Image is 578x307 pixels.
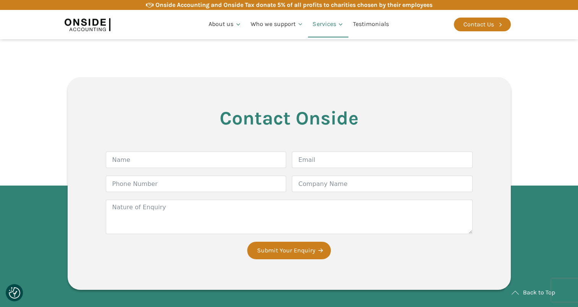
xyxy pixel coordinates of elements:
[106,200,473,234] textarea: Nature of Enquiry
[246,11,308,37] a: Who we support
[463,19,494,29] div: Contact Us
[106,176,287,192] input: Phone Number
[504,286,563,299] a: Back to Top
[454,18,511,31] a: Contact Us
[292,152,473,168] input: Email
[204,11,246,37] a: About us
[9,287,20,299] button: Consent Preferences
[9,287,20,299] img: Revisit consent button
[106,108,473,129] h3: Contact Onside
[65,16,110,33] img: Onside Accounting
[106,152,287,168] input: Name
[247,242,331,259] button: Submit Your Enquiry
[348,11,393,37] a: Testimonials
[523,288,555,297] div: Back to Top
[308,11,348,37] a: Services
[292,176,473,192] input: Company Name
